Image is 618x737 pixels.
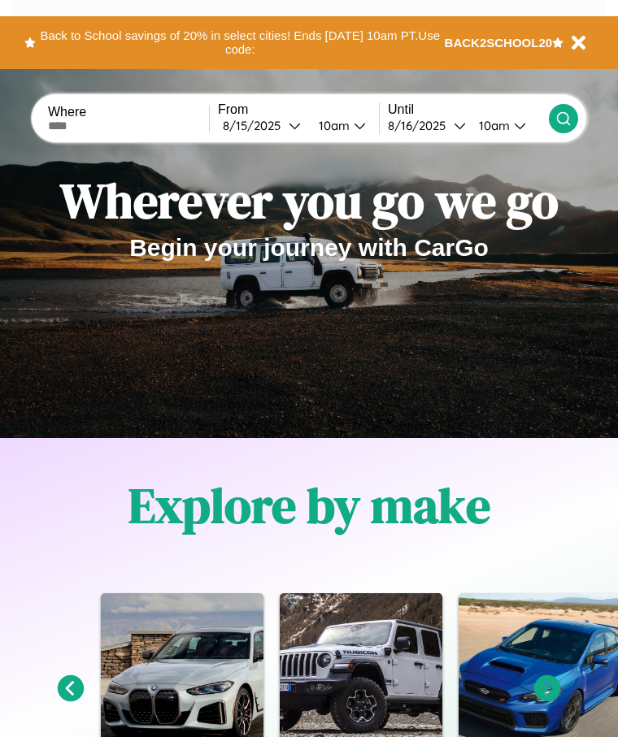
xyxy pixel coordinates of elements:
button: 10am [306,117,379,134]
div: 8 / 16 / 2025 [388,118,454,133]
div: 10am [311,118,354,133]
button: 8/15/2025 [218,117,306,134]
button: Back to School savings of 20% in select cities! Ends [DATE] 10am PT.Use code: [36,24,445,61]
label: Until [388,102,549,117]
div: 8 / 15 / 2025 [223,118,289,133]
button: 10am [466,117,549,134]
div: 10am [471,118,514,133]
label: From [218,102,379,117]
label: Where [48,105,209,119]
h1: Explore by make [128,472,490,539]
b: BACK2SCHOOL20 [445,36,553,50]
